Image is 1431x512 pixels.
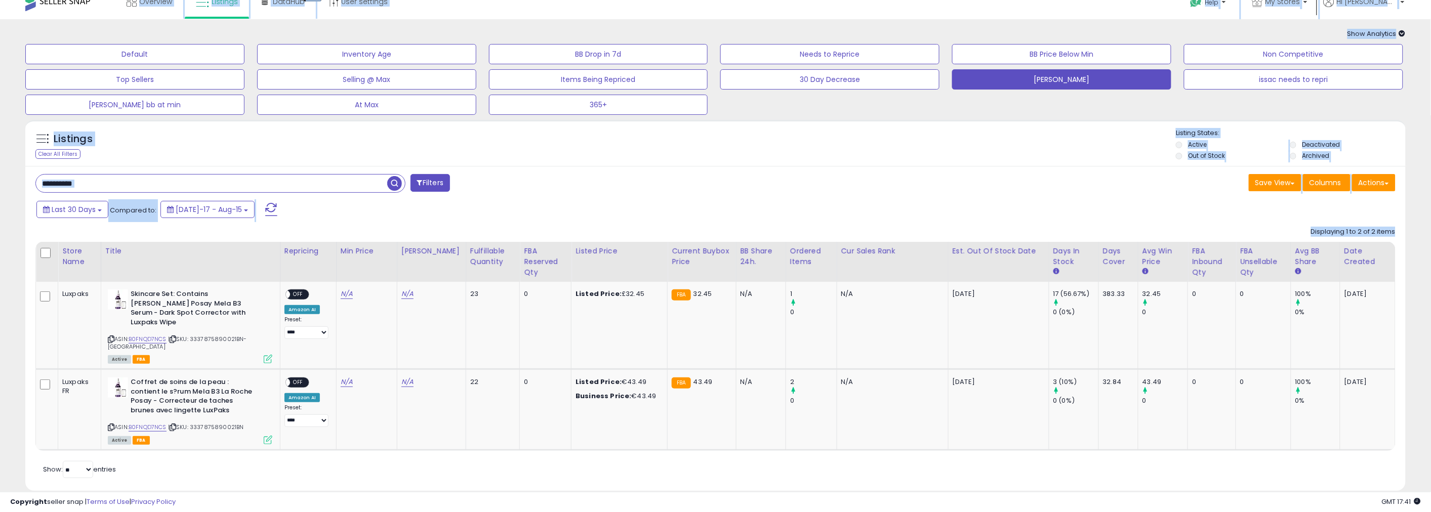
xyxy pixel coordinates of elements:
div: 100% [1295,289,1340,298]
small: Avg BB Share. [1295,267,1301,276]
div: Displaying 1 to 2 of 2 items [1311,227,1396,237]
p: Listing States: [1176,129,1406,138]
div: 0 [1240,377,1283,387]
div: 0 [790,396,837,405]
button: Actions [1352,174,1396,191]
span: 2025-09-15 17:41 GMT [1382,497,1421,506]
div: 0 [1240,289,1283,298]
a: B0FNQD7NCS [129,335,167,344]
div: 1 [790,289,837,298]
div: FBA Unsellable Qty [1240,246,1287,278]
div: N/A [741,377,778,387]
div: Clear All Filters [35,149,80,159]
div: 2 [790,377,837,387]
div: Title [105,246,276,257]
button: Non Competitive [1184,44,1403,64]
div: Luxpaks FR [62,377,93,396]
div: Est. Out Of Stock Date [953,246,1045,257]
button: [DATE]-17 - Aug-15 [160,201,255,218]
button: [PERSON_NAME] [952,69,1171,90]
button: BB Drop in 7d [489,44,708,64]
div: 0 [1192,289,1228,298]
div: Date Created [1344,246,1391,267]
b: Skincare Set: Contains [PERSON_NAME] Posay Mela B3 Serum - Dark Spot Corrector with Luxpaks Wipe [131,289,254,329]
div: Amazon AI [284,305,320,314]
button: 365+ [489,95,708,115]
div: 3 (10%) [1053,377,1098,387]
div: 0 [1142,308,1188,317]
div: Fulfillable Quantity [470,246,515,267]
div: [DATE] [1344,377,1385,387]
div: N/A [841,377,941,387]
div: Luxpaks [62,289,93,298]
span: Columns [1310,178,1341,188]
p: [DATE] [953,289,1041,298]
small: Days In Stock. [1053,267,1059,276]
span: FBA [133,355,150,364]
div: €43.49 [576,392,660,401]
div: Preset: [284,404,329,427]
span: Show Analytics [1347,29,1406,38]
div: 22 [470,377,512,387]
div: BB Share 24h. [741,246,782,267]
div: seller snap | | [10,497,176,507]
div: €43.49 [576,377,660,387]
div: 0% [1295,308,1340,317]
div: Days Cover [1103,246,1134,267]
div: Amazon AI [284,393,320,402]
div: Listed Price [576,246,663,257]
button: Inventory Age [257,44,476,64]
div: 43.49 [1142,377,1188,387]
button: issac needs to repri [1184,69,1403,90]
span: All listings currently available for purchase on Amazon [108,436,131,445]
div: Avg Win Price [1142,246,1183,267]
div: 0 [1142,396,1188,405]
label: Archived [1302,151,1330,160]
button: [PERSON_NAME] bb at min [25,95,244,115]
label: Deactivated [1302,140,1340,149]
button: Selling @ Max [257,69,476,90]
small: FBA [672,377,690,389]
div: Min Price [341,246,393,257]
label: Out of Stock [1188,151,1225,160]
a: N/A [401,377,414,387]
label: Active [1188,140,1207,149]
button: Default [25,44,244,64]
div: 100% [1295,377,1340,387]
button: Last 30 Days [36,201,108,218]
div: [DATE] [1344,289,1385,298]
div: Preset: [284,316,329,339]
span: 32.45 [693,289,712,298]
span: OFF [290,290,306,299]
b: Listed Price: [576,377,622,387]
span: | SKU: 3337875890021BN-[GEOGRAPHIC_DATA] [108,335,247,350]
div: 23 [470,289,512,298]
div: 383.33 [1103,289,1130,298]
div: [PERSON_NAME] [401,246,462,257]
button: Top Sellers [25,69,244,90]
button: 30 Day Decrease [720,69,939,90]
div: 0 [524,377,563,387]
h5: Listings [54,132,93,146]
div: Days In Stock [1053,246,1094,267]
a: Privacy Policy [131,497,176,506]
button: Columns [1303,174,1351,191]
span: Last 30 Days [52,204,96,215]
div: 32.45 [1142,289,1188,298]
span: 43.49 [693,377,713,387]
span: All listings currently available for purchase on Amazon [108,355,131,364]
div: Repricing [284,246,332,257]
button: Items Being Repriced [489,69,708,90]
div: 0 (0%) [1053,308,1098,317]
div: 0 (0%) [1053,396,1098,405]
span: Show: entries [43,464,116,474]
button: At Max [257,95,476,115]
span: OFF [290,378,306,387]
div: Current Buybox Price [672,246,731,267]
button: Save View [1249,174,1301,191]
small: Avg Win Price. [1142,267,1149,276]
span: | SKU: 3337875890021BN [168,423,244,431]
button: Needs to Reprice [720,44,939,64]
a: Terms of Use [87,497,130,506]
img: 31-PVNzlVtL._SL40_.jpg [108,377,128,398]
